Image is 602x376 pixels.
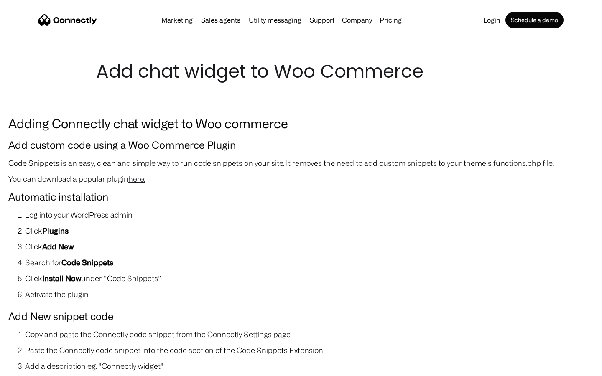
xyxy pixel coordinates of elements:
[42,242,74,251] strong: Add New
[17,361,50,373] ul: Language list
[8,114,594,133] h3: Adding Connectly chat widget to Woo commerce
[8,308,594,324] h4: Add New snippet code
[8,137,594,153] h4: Add custom code using a Woo Commerce Plugin
[8,189,594,205] h4: Automatic installation
[25,225,594,236] li: Click
[505,12,564,28] a: Schedule a demo
[61,258,113,267] strong: Code Snippets
[25,360,594,372] li: Add a description eg. "Connectly widget"
[25,288,594,300] li: Activate the plugin
[198,17,244,23] a: Sales agents
[25,272,594,284] li: Click under “Code Snippets”
[96,58,506,84] h1: Add chat widget to Woo Commerce
[158,17,196,23] a: Marketing
[245,17,305,23] a: Utility messaging
[306,17,338,23] a: Support
[376,17,405,23] a: Pricing
[25,328,594,340] li: Copy and paste the Connectly code snippet from the Connectly Settings page
[25,209,594,221] li: Log into your WordPress admin
[25,257,594,268] li: Search for
[480,17,504,23] a: Login
[42,274,81,282] strong: Install Now
[25,344,594,356] li: Paste the Connectly code snippet into the code section of the Code Snippets Extension
[8,361,50,373] aside: Language selected: English
[342,14,372,26] div: Company
[128,175,145,183] a: here.
[42,226,69,235] strong: Plugins
[8,157,594,169] p: Code Snippets is an easy, clean and simple way to run code snippets on your site. It removes the ...
[8,173,594,185] p: You can download a popular plugin
[25,241,594,252] li: Click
